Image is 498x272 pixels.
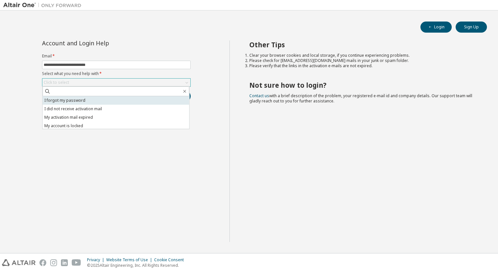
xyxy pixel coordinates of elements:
[420,22,452,33] button: Login
[42,53,191,59] label: Email
[42,79,190,86] div: Click to select
[42,71,191,76] label: Select what you need help with
[154,257,188,263] div: Cookie Consent
[2,259,36,266] img: altair_logo.svg
[249,81,476,89] h2: Not sure how to login?
[249,93,472,104] span: with a brief description of the problem, your registered e-mail id and company details. Our suppo...
[87,263,188,268] p: © 2025 Altair Engineering, Inc. All Rights Reserved.
[249,40,476,49] h2: Other Tips
[249,58,476,63] li: Please check for [EMAIL_ADDRESS][DOMAIN_NAME] mails in your junk or spam folder.
[39,259,46,266] img: facebook.svg
[87,257,106,263] div: Privacy
[50,259,57,266] img: instagram.svg
[42,40,161,46] div: Account and Login Help
[249,93,269,98] a: Contact us
[3,2,85,8] img: Altair One
[61,259,68,266] img: linkedin.svg
[249,63,476,68] li: Please verify that the links in the activation e-mails are not expired.
[72,259,81,266] img: youtube.svg
[456,22,487,33] button: Sign Up
[44,80,69,85] div: Click to select
[106,257,154,263] div: Website Terms of Use
[249,53,476,58] li: Clear your browser cookies and local storage, if you continue experiencing problems.
[43,96,189,105] li: I forgot my password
